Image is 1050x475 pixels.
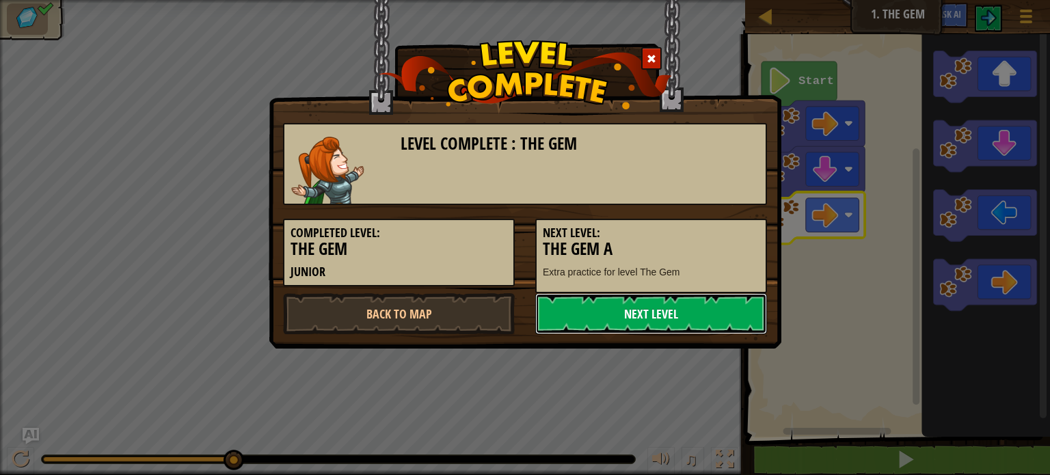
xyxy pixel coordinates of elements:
[291,226,507,240] h5: Completed Level:
[543,226,759,240] h5: Next Level:
[543,265,759,279] p: Extra practice for level The Gem
[291,240,507,258] h3: The Gem
[401,135,759,153] h3: Level Complete : The Gem
[543,240,759,258] h3: The Gem A
[291,137,364,204] img: captain.png
[291,265,507,279] h5: Junior
[535,293,767,334] a: Next Level
[283,293,515,334] a: Back to Map
[379,40,672,109] img: level_complete.png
